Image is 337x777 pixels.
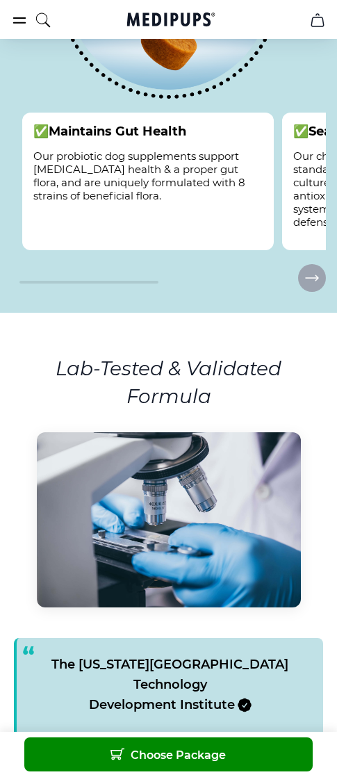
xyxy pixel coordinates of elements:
img: Lab tested review [37,432,301,608]
a: Medipups [122,13,220,29]
button: burger-menu [11,12,28,28]
span: “ [22,644,35,669]
p: Our probiotic dog supplements support [MEDICAL_DATA] health & a proper gut flora, and are uniquel... [33,149,263,202]
span: The [US_STATE][GEOGRAPHIC_DATA] Technology [36,655,304,714]
h3: ✅ Maintains Gut Health [33,124,263,139]
span: Choose Package [110,747,226,762]
button: cart [301,3,334,37]
button: Choose Package [24,737,313,772]
button: search [35,3,51,38]
span: Development Institute [89,695,252,715]
h2: Lab-Tested & Validated Formula [14,354,323,410]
